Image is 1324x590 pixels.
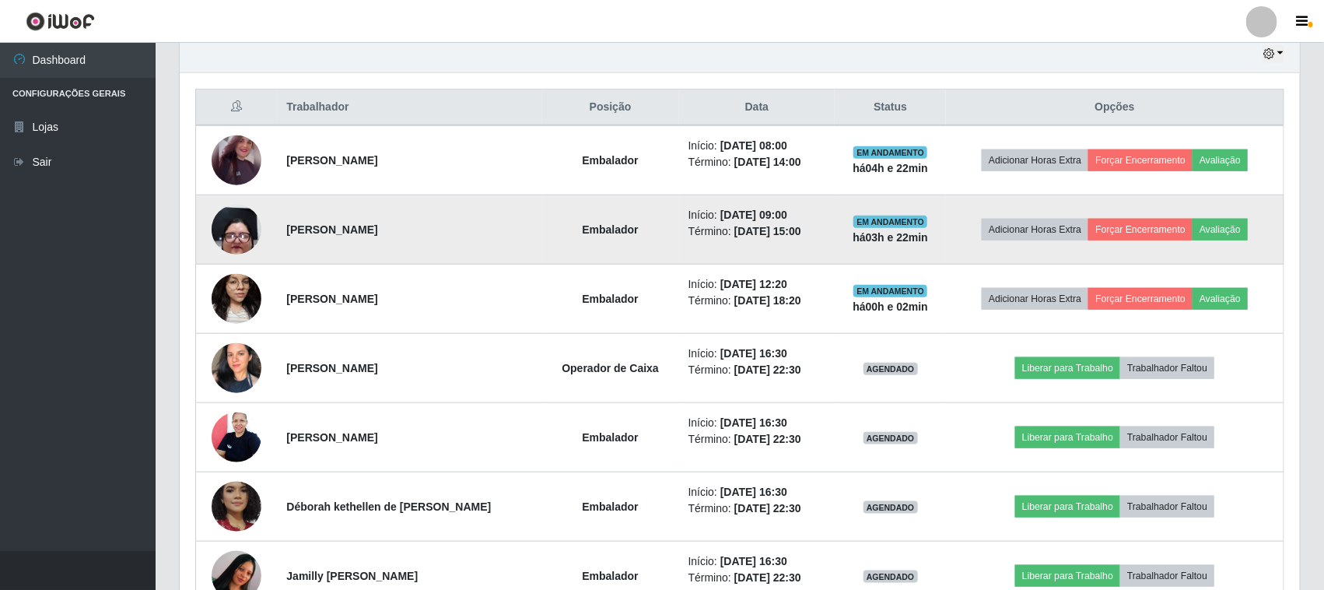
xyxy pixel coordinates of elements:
[1120,496,1214,518] button: Trabalhador Faltou
[688,484,826,500] li: Início:
[212,129,261,191] img: 1738977302932.jpeg
[734,502,801,514] time: [DATE] 22:30
[863,571,918,583] span: AGENDADO
[863,432,918,444] span: AGENDADO
[286,570,418,582] strong: Jamilly [PERSON_NAME]
[734,433,801,445] time: [DATE] 22:30
[720,555,787,567] time: [DATE] 16:30
[863,501,918,514] span: AGENDADO
[688,431,826,448] li: Término:
[212,265,261,332] img: 1729691026588.jpeg
[688,138,826,154] li: Início:
[277,90,541,126] th: Trabalhador
[853,146,927,159] span: EM ANDAMENTO
[734,363,801,376] time: [DATE] 22:30
[212,174,261,285] img: 1748467830576.jpeg
[1120,357,1214,379] button: Trabalhador Faltou
[835,90,946,126] th: Status
[1015,496,1120,518] button: Liberar para Trabalho
[688,223,826,240] li: Término:
[688,553,826,570] li: Início:
[688,207,826,223] li: Início:
[853,231,928,244] strong: há 03 h e 22 min
[582,293,638,305] strong: Embalador
[582,154,638,167] strong: Embalador
[853,216,927,228] span: EM ANDAMENTO
[562,362,659,374] strong: Operador de Caixa
[688,570,826,586] li: Término:
[1015,357,1120,379] button: Liberar para Trabalho
[720,278,787,290] time: [DATE] 12:20
[212,455,261,558] img: 1705882743267.jpeg
[286,431,377,444] strong: [PERSON_NAME]
[679,90,835,126] th: Data
[286,154,377,167] strong: [PERSON_NAME]
[853,300,928,313] strong: há 00 h e 02 min
[1193,288,1248,310] button: Avaliação
[286,500,491,513] strong: Déborah kethellen de [PERSON_NAME]
[720,416,787,429] time: [DATE] 16:30
[1088,288,1193,310] button: Forçar Encerramento
[1193,149,1248,171] button: Avaliação
[734,294,801,307] time: [DATE] 18:20
[688,276,826,293] li: Início:
[286,293,377,305] strong: [PERSON_NAME]
[734,225,801,237] time: [DATE] 15:00
[582,570,638,582] strong: Embalador
[212,404,261,470] img: 1705883176470.jpeg
[582,223,638,236] strong: Embalador
[26,12,95,31] img: CoreUI Logo
[720,139,787,152] time: [DATE] 08:00
[688,346,826,362] li: Início:
[1015,565,1120,587] button: Liberar para Trabalho
[212,333,261,403] img: 1733585220712.jpeg
[286,362,377,374] strong: [PERSON_NAME]
[720,347,787,360] time: [DATE] 16:30
[1088,219,1193,241] button: Forçar Encerramento
[720,209,787,221] time: [DATE] 09:00
[542,90,679,126] th: Posição
[863,363,918,375] span: AGENDADO
[1120,565,1214,587] button: Trabalhador Faltou
[582,431,638,444] strong: Embalador
[688,500,826,517] li: Término:
[1015,427,1120,448] button: Liberar para Trabalho
[582,500,638,513] strong: Embalador
[688,362,826,378] li: Término:
[982,288,1088,310] button: Adicionar Horas Extra
[1193,219,1248,241] button: Avaliação
[688,154,826,170] li: Término:
[286,223,377,236] strong: [PERSON_NAME]
[720,486,787,498] time: [DATE] 16:30
[734,156,801,168] time: [DATE] 14:00
[734,571,801,584] time: [DATE] 22:30
[982,219,1088,241] button: Adicionar Horas Extra
[1120,427,1214,448] button: Trabalhador Faltou
[946,90,1284,126] th: Opções
[688,293,826,309] li: Término:
[982,149,1088,171] button: Adicionar Horas Extra
[1088,149,1193,171] button: Forçar Encerramento
[853,285,927,297] span: EM ANDAMENTO
[853,162,928,174] strong: há 04 h e 22 min
[688,415,826,431] li: Início:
